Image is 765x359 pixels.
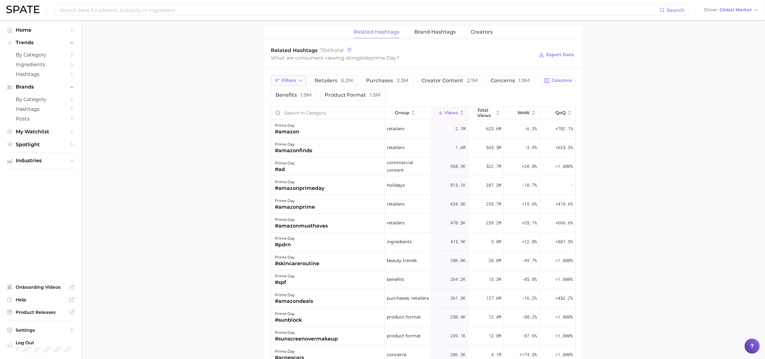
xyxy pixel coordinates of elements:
[468,107,504,119] button: Total Views
[16,116,66,122] span: Posts
[271,54,534,62] div: What are consumers viewing alongside ?
[5,308,76,317] a: Product Releases
[275,203,315,211] div: #amazonprime
[271,214,575,233] button: prime day#amazonmusthavesretailers470.5k259.2m+35.1%+666.6%
[555,238,573,245] span: +887.5%
[341,78,353,83] span: 6.2m
[486,294,501,302] span: 127.6m
[397,78,409,83] span: 2.3m
[16,158,66,163] span: Industries
[275,147,312,154] div: #amazonfinds
[16,284,66,290] span: Onboarding Videos
[450,181,465,189] span: 815.1k
[271,308,575,327] button: prime day#sunblockproduct format250.4k12.4m-88.2%>1,000%
[275,241,295,249] div: #pdrn
[555,333,573,339] span: >1,000%
[555,314,573,320] span: >1,000%
[275,235,295,242] div: prime day
[387,257,417,264] span: beauty trends
[271,107,384,119] input: Search in category
[16,142,66,147] span: Spotlight
[504,107,539,119] button: WoW
[555,110,566,115] span: QoQ
[450,219,465,227] span: 470.5k
[275,260,320,267] div: #skincareroutine
[275,329,338,336] div: prime day
[522,219,537,227] span: +35.1%
[702,6,760,14] button: ShowGlobal Market
[387,200,405,208] span: retailers
[486,144,501,151] span: 545.5m
[16,27,66,33] span: Home
[522,238,537,245] span: +12.8%
[275,279,295,286] div: #spf
[387,313,421,321] span: product format
[450,200,465,208] span: 634.3k
[555,351,573,357] span: >1,000%
[16,62,66,67] span: Ingredients
[275,335,338,343] div: #sunscreenovermakeup
[450,257,465,264] span: 286.0k
[450,238,465,245] span: 415.9k
[275,128,300,136] div: #amazon
[555,163,573,169] span: >1,000%
[275,316,302,324] div: #sunblock
[486,181,501,189] span: 387.3m
[522,163,537,170] span: +20.8%
[275,185,325,192] div: #amazonprimeday
[486,163,501,170] span: 522.7m
[477,108,494,118] span: Total Views
[16,84,66,90] span: Brands
[555,125,573,132] span: +782.1%
[537,51,575,59] button: Export Data
[524,125,537,132] span: -6.3%
[415,29,456,35] span: Brand Hashtags
[271,270,575,289] button: prime day#spfbenefits264.2k15.3m-85.0%>1,000%
[450,163,465,170] span: 938.9k
[271,47,318,53] span: Related Hashtags
[450,332,465,340] span: 249.1k
[366,78,409,83] span: purchases
[275,141,312,148] div: prime day
[271,233,575,251] button: prime day#pdrningredients415.9k9.8m+12.8%+887.5%
[275,348,304,355] div: prime day
[271,138,575,157] button: prime day#amazonfindsretailers1.6m545.5m-3.9%+625.3%
[555,200,573,208] span: +410.6%
[385,107,432,119] button: group
[486,125,501,132] span: 623.6m
[491,78,530,83] span: concerns
[275,178,325,186] div: prime day
[271,176,575,195] button: prime day#amazonprimedayholidays815.1k387.3m-10.7%-
[522,257,537,264] span: -49.7%
[275,272,295,280] div: prime day
[282,78,296,83] span: Filters
[539,107,575,119] button: QoQ
[271,120,575,138] button: prime day#amazonretailers2.1m623.6m-6.3%+782.1%
[16,40,66,46] span: Trends
[720,8,752,12] span: Global Market
[444,110,458,115] span: Views
[387,332,421,340] span: product format
[667,7,684,13] span: Search
[432,107,468,119] button: Views
[16,129,66,135] span: My Watchlist
[16,96,66,102] span: by Category
[387,125,405,132] span: retailers
[321,47,344,53] span: total
[5,156,76,165] button: Industries
[5,82,76,92] button: Brands
[522,181,537,189] span: -10.7%
[5,140,76,149] a: Spotlight
[5,114,76,124] a: Posts
[275,166,295,173] div: #ad
[275,222,328,230] div: #amazonmusthaves
[275,291,313,299] div: prime day
[5,94,76,104] a: by Category
[315,78,353,83] span: retailers
[704,8,718,12] span: Show
[547,52,574,57] span: Export Data
[275,254,320,261] div: prime day
[271,195,575,214] button: prime day#amazonprimeretailers634.3k295.7m+19.6%+410.6%
[5,38,76,47] button: Trends
[522,332,537,340] span: -87.6%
